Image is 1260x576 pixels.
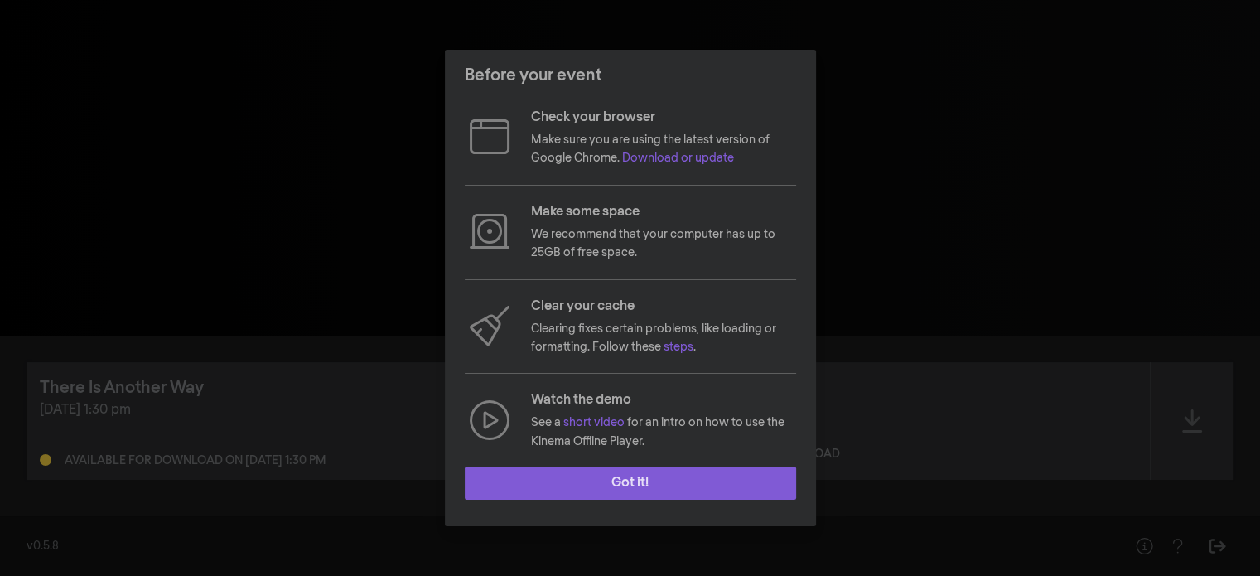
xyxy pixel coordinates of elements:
[563,417,625,428] a: short video
[531,108,796,128] p: Check your browser
[531,297,796,317] p: Clear your cache
[445,50,816,101] header: Before your event
[664,341,693,353] a: steps
[531,131,796,168] p: Make sure you are using the latest version of Google Chrome.
[531,414,796,451] p: See a for an intro on how to use the Kinema Offline Player.
[531,225,796,263] p: We recommend that your computer has up to 25GB of free space.
[622,152,734,164] a: Download or update
[531,320,796,357] p: Clearing fixes certain problems, like loading or formatting. Follow these .
[531,202,796,222] p: Make some space
[465,467,796,500] button: Got it!
[531,390,796,410] p: Watch the demo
